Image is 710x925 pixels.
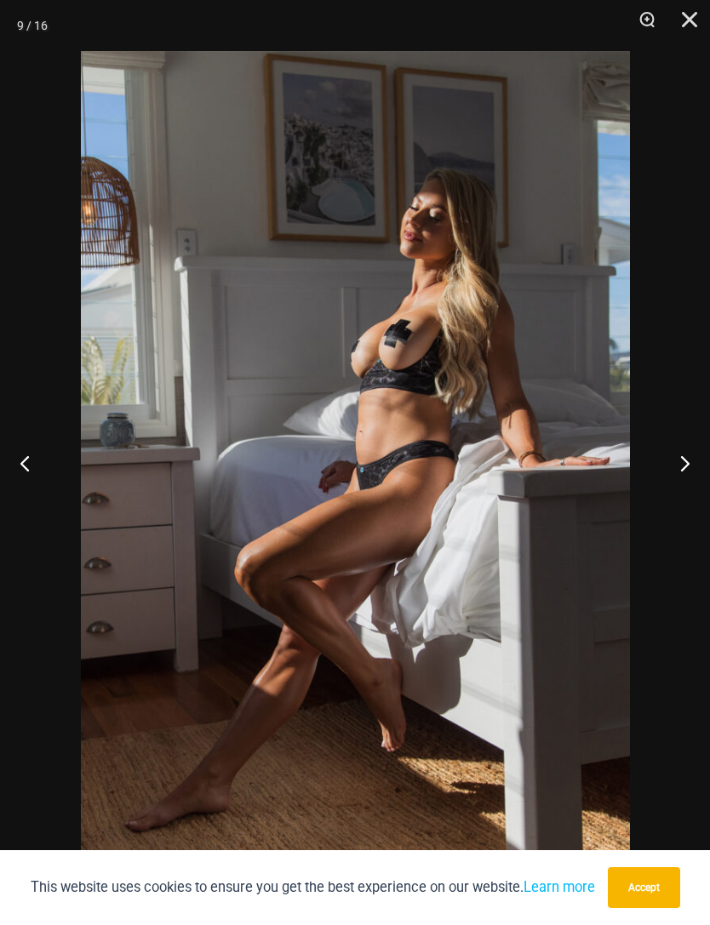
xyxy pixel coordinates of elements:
img: Nights Fall Silver Leopard 1036 Bra 6046 Thong 06 [81,51,630,874]
p: This website uses cookies to ensure you get the best experience on our website. [31,876,595,899]
a: Learn more [524,879,595,895]
div: 9 / 16 [17,13,48,38]
button: Next [646,420,710,505]
button: Accept [608,867,680,908]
